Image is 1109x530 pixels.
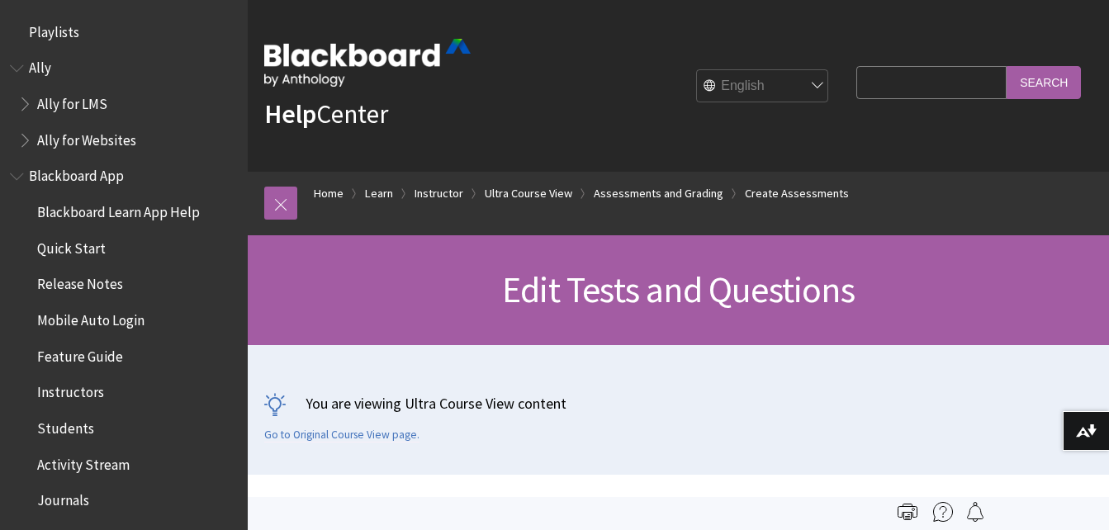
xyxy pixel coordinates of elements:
[264,39,471,87] img: Blackboard by Anthology
[745,183,849,204] a: Create Assessments
[29,54,51,77] span: Ally
[1007,66,1081,98] input: Search
[697,70,829,103] select: Site Language Selector
[365,183,393,204] a: Learn
[29,18,79,40] span: Playlists
[264,97,316,130] strong: Help
[485,183,572,204] a: Ultra Course View
[264,393,1092,414] p: You are viewing Ultra Course View content
[594,183,723,204] a: Assessments and Grading
[37,379,104,401] span: Instructors
[415,183,463,204] a: Instructor
[933,502,953,522] img: More help
[37,414,94,437] span: Students
[29,163,124,185] span: Blackboard App
[37,306,145,329] span: Mobile Auto Login
[37,271,123,293] span: Release Notes
[10,54,238,154] nav: Book outline for Anthology Ally Help
[264,97,388,130] a: HelpCenter
[37,126,136,149] span: Ally for Websites
[37,487,89,509] span: Journals
[37,90,107,112] span: Ally for LMS
[898,502,917,522] img: Print
[965,502,985,522] img: Follow this page
[37,198,200,220] span: Blackboard Learn App Help
[10,18,238,46] nav: Book outline for Playlists
[502,267,855,312] span: Edit Tests and Questions
[314,183,344,204] a: Home
[37,451,130,473] span: Activity Stream
[37,234,106,257] span: Quick Start
[264,428,419,442] a: Go to Original Course View page.
[37,343,123,365] span: Feature Guide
